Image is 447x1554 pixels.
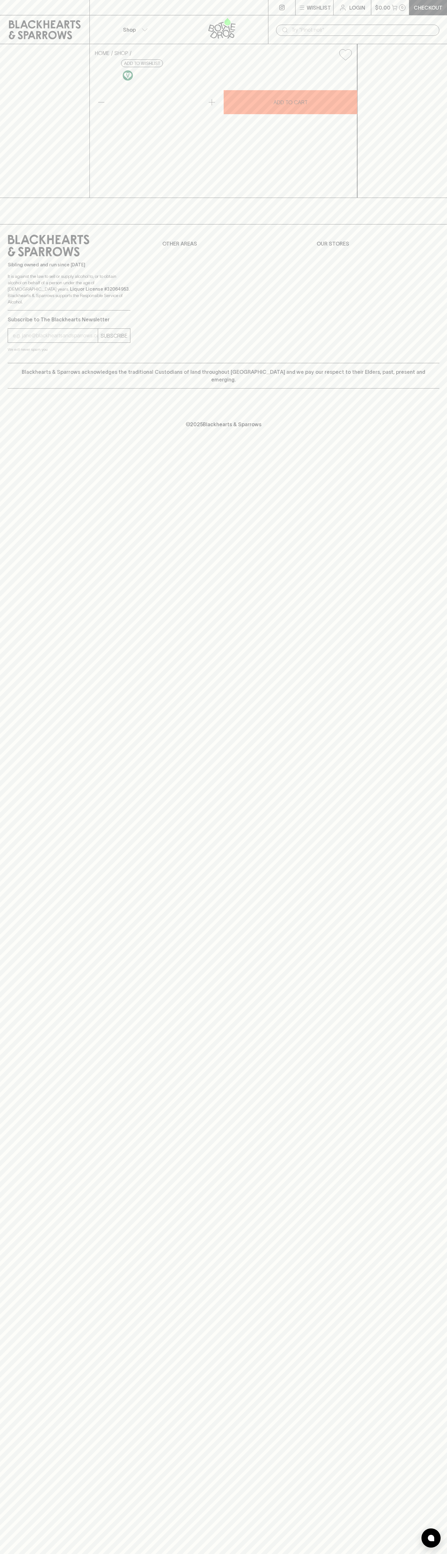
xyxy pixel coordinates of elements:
p: Subscribe to The Blackhearts Newsletter [8,316,130,323]
p: 0 [401,6,404,9]
p: Login [349,4,365,12]
img: 41211.png [90,66,357,198]
p: SUBSCRIBE [101,332,127,340]
a: HOME [95,50,110,56]
p: It is against the law to sell or supply alcohol to, or to obtain alcohol on behalf of a person un... [8,273,130,305]
strong: Liquor License #32064953 [70,286,129,292]
button: SUBSCRIBE [98,329,130,342]
p: Checkout [414,4,443,12]
a: Made without the use of any animal products. [121,69,135,82]
p: $0.00 [375,4,390,12]
button: Add to wishlist [337,47,354,63]
p: ADD TO CART [274,98,308,106]
button: ADD TO CART [224,90,357,114]
img: bubble-icon [428,1535,434,1541]
p: OUR STORES [317,240,439,247]
p: We will never spam you [8,346,130,353]
img: Vegan [123,70,133,81]
button: Shop [90,15,179,44]
p: Sibling owned and run since [DATE] [8,262,130,268]
p: Blackhearts & Sparrows acknowledges the traditional Custodians of land throughout [GEOGRAPHIC_DAT... [12,368,435,383]
p: Shop [123,26,136,34]
p: Wishlist [307,4,331,12]
input: e.g. jane@blackheartsandsparrows.com.au [13,331,98,341]
p: OTHER AREAS [162,240,285,247]
a: SHOP [114,50,128,56]
button: Add to wishlist [121,59,163,67]
input: Try "Pinot noir" [291,25,434,35]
